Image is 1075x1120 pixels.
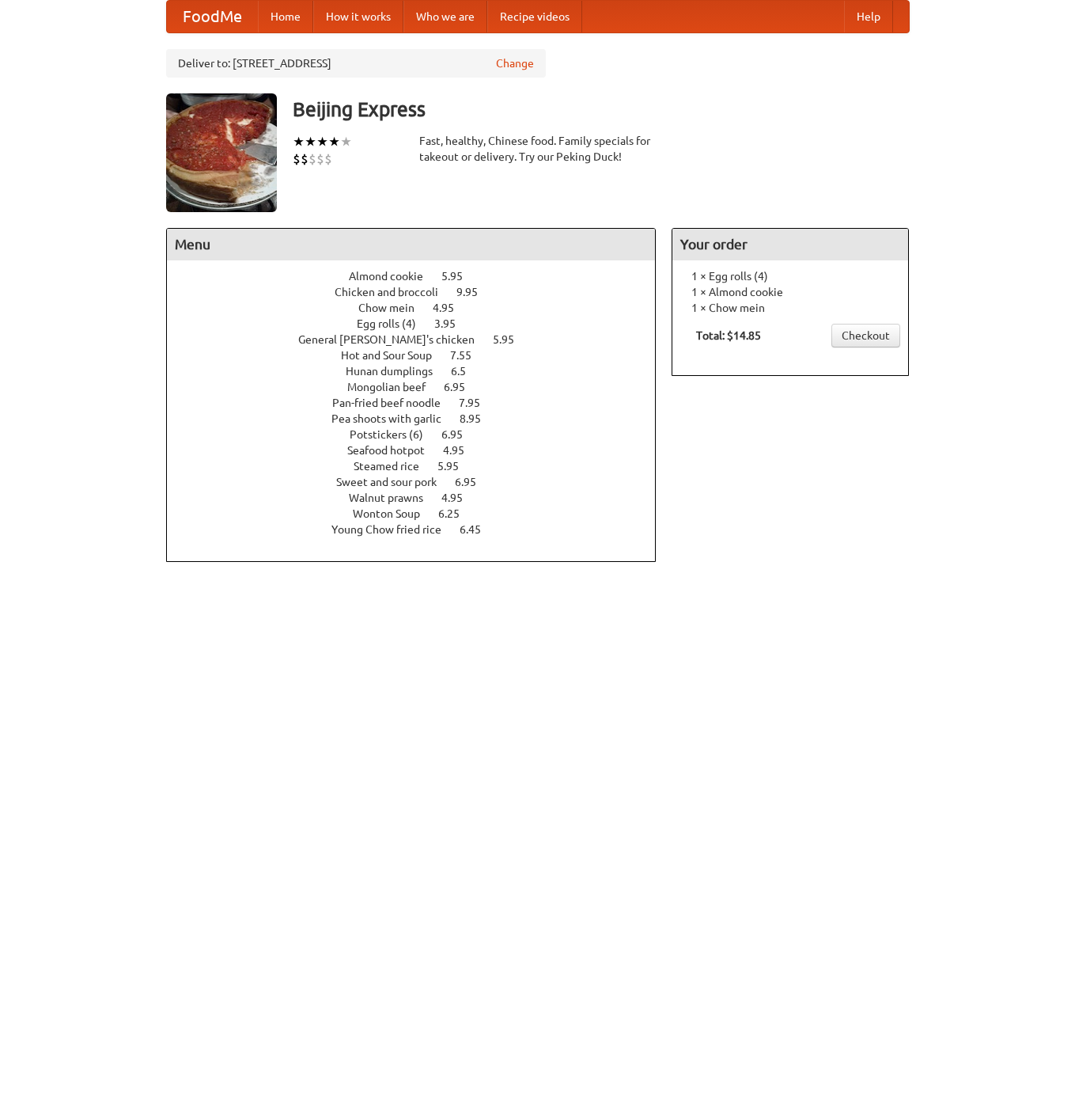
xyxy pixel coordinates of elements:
[672,229,908,260] h4: Your order
[293,93,910,125] h3: Beijing Express
[419,133,657,165] div: Fast, healthy, Chinese food. Family specials for takeout or delivery. Try our Peking Duck!
[441,492,479,504] span: 4.95
[451,365,482,378] span: 6.5
[680,268,900,284] li: 1 × Egg rolls (4)
[335,286,507,298] a: Chicken and broccoli 9.95
[437,460,475,473] span: 5.95
[433,302,470,314] span: 4.95
[844,1,893,32] a: Help
[357,317,432,330] span: Egg rolls (4)
[293,150,301,168] li: $
[316,150,324,168] li: $
[444,381,481,393] span: 6.95
[441,428,479,441] span: 6.95
[166,93,277,212] img: angular.jpg
[340,133,352,150] li: ★
[347,381,494,393] a: Mongolian beef 6.95
[460,412,497,425] span: 8.95
[350,428,439,441] span: Potstickers (6)
[341,349,501,362] a: Hot and Sour Soup 7.55
[358,302,430,314] span: Chow mein
[347,444,441,457] span: Seafood hotpot
[434,317,471,330] span: 3.95
[680,300,900,316] li: 1 × Chow mein
[336,476,505,488] a: Sweet and sour pork 6.95
[680,284,900,300] li: 1 × Almond cookie
[331,523,457,536] span: Young Chow fried rice
[346,365,449,378] span: Hunan dumplings
[331,412,510,425] a: Pea shoots with garlic 8.95
[298,333,543,346] a: General [PERSON_NAME]'s chicken 5.95
[166,49,546,78] div: Deliver to: [STREET_ADDRESS]
[313,1,403,32] a: How it works
[332,397,456,409] span: Pan-fried beef noodle
[438,507,475,520] span: 6.25
[459,397,496,409] span: 7.95
[298,333,490,346] span: General [PERSON_NAME]'s chicken
[496,55,534,71] a: Change
[347,381,441,393] span: Mongolian beef
[335,286,454,298] span: Chicken and broccoli
[460,523,497,536] span: 6.45
[308,150,316,168] li: $
[354,460,435,473] span: Steamed rice
[301,150,308,168] li: $
[455,476,492,488] span: 6.95
[328,133,340,150] li: ★
[456,286,494,298] span: 9.95
[443,444,480,457] span: 4.95
[258,1,313,32] a: Home
[353,507,489,520] a: Wonton Soup 6.25
[358,302,483,314] a: Chow mein 4.95
[305,133,316,150] li: ★
[331,523,510,536] a: Young Chow fried rice 6.45
[341,349,448,362] span: Hot and Sour Soup
[357,317,485,330] a: Egg rolls (4) 3.95
[331,412,457,425] span: Pea shoots with garlic
[349,270,439,283] span: Almond cookie
[167,229,656,260] h4: Menu
[349,492,492,504] a: Walnut prawns 4.95
[831,324,900,347] a: Checkout
[167,1,258,32] a: FoodMe
[354,460,488,473] a: Steamed rice 5.95
[332,397,509,409] a: Pan-fried beef noodle 7.95
[349,270,492,283] a: Almond cookie 5.95
[450,349,487,362] span: 7.55
[353,507,436,520] span: Wonton Soup
[349,492,439,504] span: Walnut prawns
[316,133,328,150] li: ★
[336,476,452,488] span: Sweet and sour pork
[347,444,494,457] a: Seafood hotpot 4.95
[403,1,487,32] a: Who we are
[346,365,495,378] a: Hunan dumplings 6.5
[487,1,582,32] a: Recipe videos
[350,428,492,441] a: Potstickers (6) 6.95
[293,133,305,150] li: ★
[441,270,479,283] span: 5.95
[696,329,761,342] b: Total: $14.85
[493,333,530,346] span: 5.95
[324,150,332,168] li: $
